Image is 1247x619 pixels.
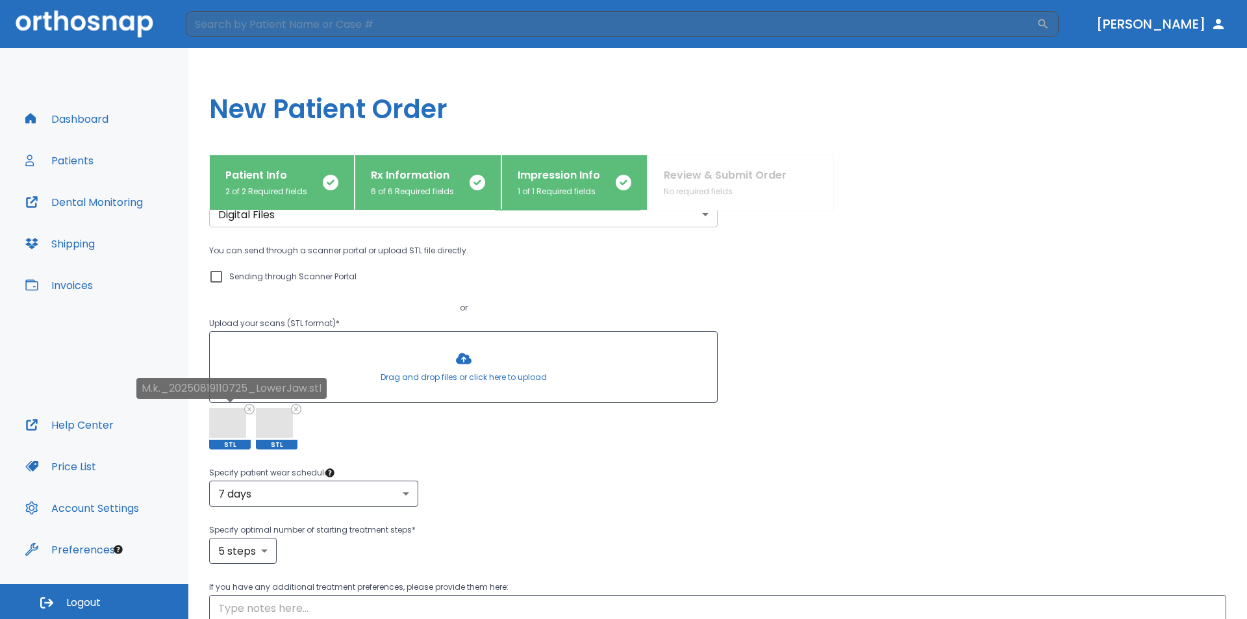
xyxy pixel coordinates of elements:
[229,269,357,284] p: Sending through Scanner Portal
[225,186,307,197] p: 2 of 2 Required fields
[1091,12,1231,36] button: [PERSON_NAME]
[18,409,121,440] button: Help Center
[18,145,101,176] button: Patients
[324,467,336,479] div: Tooltip anchor
[209,440,251,449] span: STL
[142,381,321,396] p: M.k._20250819110725_LowerJaw.stl
[209,481,418,507] div: 7 days
[18,186,151,218] button: Dental Monitoring
[209,579,1226,595] p: If you have any additional treatment preferences, please provide them here:
[186,11,1037,37] input: Search by Patient Name or Case #
[518,168,600,183] p: Impression Info
[18,270,101,301] button: Invoices
[256,440,297,449] span: STL
[18,451,104,482] button: Price List
[16,10,153,37] img: Orthosnap
[112,544,124,555] div: Tooltip anchor
[66,596,101,610] span: Logout
[18,534,123,565] button: Preferences
[371,168,454,183] p: Rx Information
[209,522,1226,538] p: Specify optimal number of starting treatment steps *
[209,243,718,259] p: You can send through a scanner portal or upload STL file directly.
[209,538,277,564] div: 5 steps
[518,186,600,197] p: 1 of 1 Required fields
[18,103,116,134] button: Dashboard
[371,186,454,197] p: 6 of 6 Required fields
[209,300,718,316] p: or
[188,48,1247,155] h1: New Patient Order
[209,465,1226,481] p: Specify patient wear schedule *
[209,316,718,331] p: Upload your scans (STL format) *
[18,228,103,259] button: Shipping
[225,168,307,183] p: Patient Info
[209,201,718,227] div: Without label
[18,492,147,524] button: Account Settings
